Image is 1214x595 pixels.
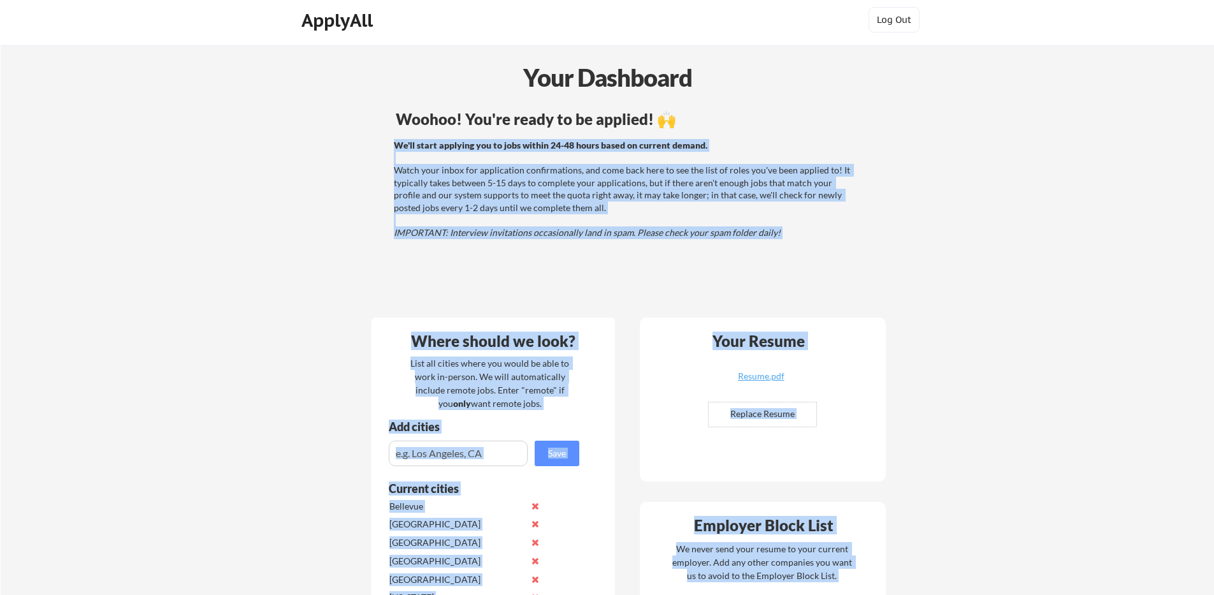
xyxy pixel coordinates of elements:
[685,372,837,381] div: Resume.pdf
[453,398,471,409] strong: only
[375,334,612,349] div: Where should we look?
[402,356,577,410] div: List all cities where you would be able to work in-person. We will automatically include remote j...
[301,10,377,31] div: ApplyAll
[671,542,853,582] div: We never send your resume to your current employer. Add any other companies you want us to avoid ...
[389,441,528,466] input: e.g. Los Angeles, CA
[1,59,1214,96] div: Your Dashboard
[389,421,582,432] div: Add cities
[389,483,565,494] div: Current cities
[394,140,707,151] strong: We'll start applying you to jobs within 24-48 hours based on current demand.
[396,112,855,127] div: Woohoo! You're ready to be applied! 🙌
[394,227,781,238] em: IMPORTANT: Interview invitations occasionally land in spam. Please check your spam folder daily!
[389,500,524,513] div: Bellevue
[389,536,524,549] div: [GEOGRAPHIC_DATA]
[869,7,920,33] button: Log Out
[389,573,524,586] div: [GEOGRAPHIC_DATA]
[389,518,524,531] div: [GEOGRAPHIC_DATA]
[535,441,579,466] button: Save
[394,139,853,239] div: Watch your inbox for application confirmations, and come back here to see the list of roles you'v...
[695,334,821,349] div: Your Resume
[645,518,882,533] div: Employer Block List
[389,555,524,568] div: [GEOGRAPHIC_DATA]
[685,372,837,392] a: Resume.pdf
